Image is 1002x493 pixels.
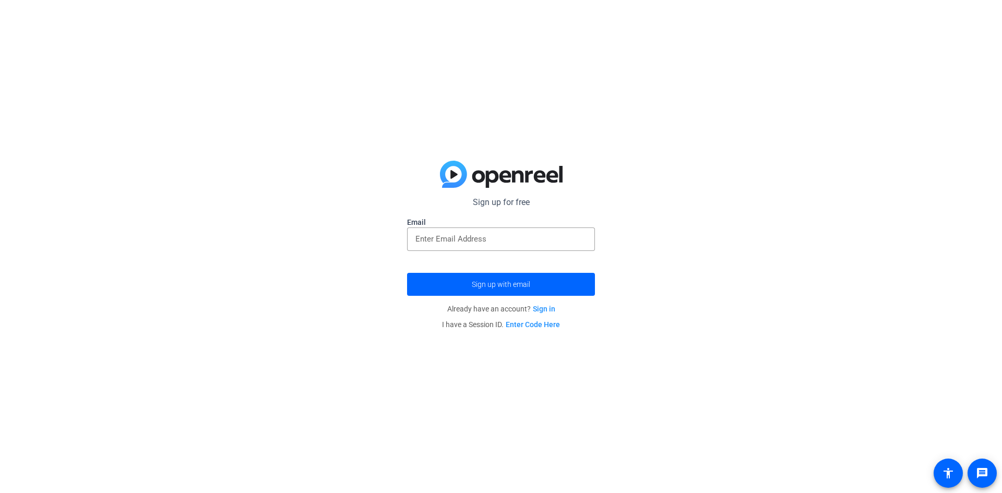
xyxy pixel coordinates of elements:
mat-icon: accessibility [942,467,955,479]
label: Email [407,217,595,227]
p: Sign up for free [407,196,595,209]
input: Enter Email Address [415,233,587,245]
span: Already have an account? [447,305,555,313]
button: Sign up with email [407,273,595,296]
mat-icon: message [976,467,988,479]
img: blue-gradient.svg [440,161,563,188]
a: Enter Code Here [506,320,560,329]
span: I have a Session ID. [442,320,560,329]
a: Sign in [533,305,555,313]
